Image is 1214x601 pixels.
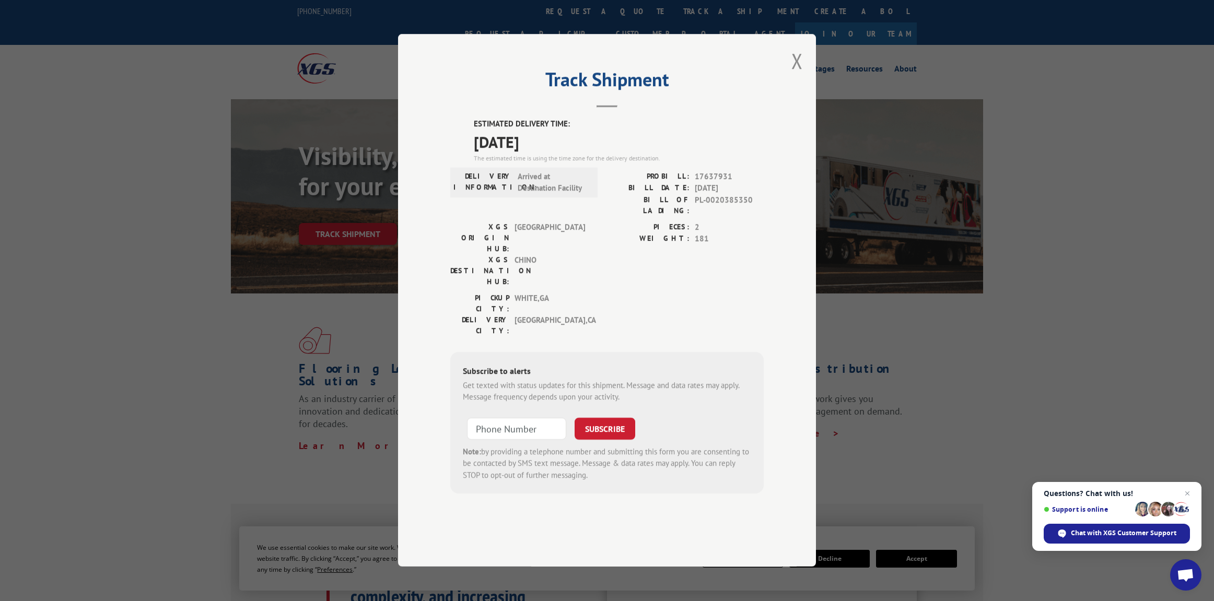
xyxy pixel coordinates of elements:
[450,254,509,287] label: XGS DESTINATION HUB:
[791,47,803,75] button: Close modal
[515,221,585,254] span: [GEOGRAPHIC_DATA]
[607,183,690,195] label: BILL DATE:
[450,314,509,336] label: DELIVERY CITY:
[1044,505,1131,513] span: Support is online
[467,418,566,440] input: Phone Number
[515,292,585,314] span: WHITE , GA
[450,292,509,314] label: PICKUP CITY:
[607,221,690,233] label: PIECES:
[463,446,481,456] strong: Note:
[695,171,764,183] span: 17637931
[515,314,585,336] span: [GEOGRAPHIC_DATA] , CA
[474,130,764,154] span: [DATE]
[518,171,588,194] span: Arrived at Destination Facility
[450,221,509,254] label: XGS ORIGIN HUB:
[695,194,764,216] span: PL-0020385350
[474,119,764,131] label: ESTIMATED DELIVERY TIME:
[463,380,751,403] div: Get texted with status updates for this shipment. Message and data rates may apply. Message frequ...
[450,72,764,92] h2: Track Shipment
[515,254,585,287] span: CHINO
[607,194,690,216] label: BILL OF LADING:
[463,364,751,380] div: Subscribe to alerts
[463,446,751,481] div: by providing a telephone number and submitting this form you are consenting to be contacted by SM...
[607,171,690,183] label: PROBILL:
[607,233,690,245] label: WEIGHT:
[695,233,764,245] span: 181
[1044,489,1190,498] span: Questions? Chat with us!
[575,418,635,440] button: SUBSCRIBE
[474,154,764,163] div: The estimated time is using the time zone for the delivery destination.
[1044,524,1190,544] div: Chat with XGS Customer Support
[1170,559,1201,591] div: Open chat
[1181,487,1194,500] span: Close chat
[453,171,512,194] label: DELIVERY INFORMATION:
[695,183,764,195] span: [DATE]
[695,221,764,233] span: 2
[1071,528,1176,538] span: Chat with XGS Customer Support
